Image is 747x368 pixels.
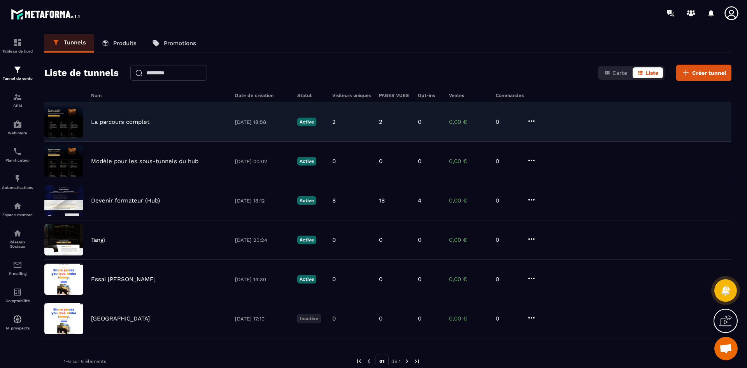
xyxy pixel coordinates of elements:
a: Produits [94,34,144,53]
p: 18 [379,197,385,204]
h6: Statut [297,93,324,98]
p: Comptabilité [2,299,33,303]
p: 2 [379,118,382,125]
img: next [413,358,420,365]
p: Produits [113,40,137,47]
img: image [44,264,83,295]
img: logo [11,7,81,21]
p: Planificateur [2,158,33,162]
h6: Commandes [496,93,524,98]
p: 0 [496,236,519,243]
p: 0,00 € [449,158,488,165]
p: Active [297,275,316,283]
p: Active [297,118,316,126]
p: Essai [PERSON_NAME] [91,276,156,283]
a: schedulerschedulerPlanificateur [2,141,33,168]
img: automations [13,315,22,324]
p: 8 [332,197,336,204]
img: formation [13,38,22,47]
button: Liste [633,67,663,78]
button: Carte [600,67,632,78]
a: formationformationCRM [2,86,33,114]
p: E-mailing [2,271,33,276]
h6: Visiteurs uniques [332,93,371,98]
p: La parcours complet [91,118,149,125]
img: image [44,303,83,334]
p: [DATE] 20:24 [235,237,289,243]
img: image [44,146,83,177]
p: Tunnels [64,39,86,46]
img: automations [13,120,22,129]
img: automations [13,201,22,211]
p: 0 [496,315,519,322]
p: 0,00 € [449,236,488,243]
a: automationsautomationsWebinaire [2,114,33,141]
p: IA prospects [2,326,33,330]
p: 2 [332,118,336,125]
p: 0 [379,158,382,165]
h6: Nom [91,93,227,98]
p: 0,00 € [449,197,488,204]
img: automations [13,174,22,183]
h2: Liste de tunnels [44,65,119,81]
p: 0 [418,118,421,125]
p: Active [297,196,316,205]
img: scheduler [13,147,22,156]
p: Modèle pour les sous-tunnels du hub [91,158,198,165]
p: 0,00 € [449,276,488,283]
img: accountant [13,287,22,297]
h6: Date de création [235,93,289,98]
p: 0 [332,315,336,322]
a: automationsautomationsAutomatisations [2,168,33,195]
a: accountantaccountantComptabilité [2,282,33,309]
p: 0 [496,158,519,165]
h6: Ventes [449,93,488,98]
img: prev [356,358,363,365]
p: [DATE] 18:12 [235,198,289,204]
p: Webinaire [2,131,33,135]
p: 0 [332,158,336,165]
p: Automatisations [2,185,33,190]
p: 0 [332,276,336,283]
p: 0 [496,118,519,125]
button: Créer tunnel [676,65,731,81]
p: 0 [379,315,382,322]
p: Active [297,236,316,244]
p: CRM [2,104,33,108]
a: automationsautomationsEspace membre [2,195,33,223]
p: [DATE] 17:10 [235,316,289,322]
img: formation [13,65,22,74]
span: Créer tunnel [692,69,726,77]
p: 0 [496,276,519,283]
p: Devenir formateur (Hub) [91,197,160,204]
h6: Opt-ins [418,93,441,98]
img: social-network [13,229,22,238]
p: 0 [418,236,421,243]
p: 0 [418,315,421,322]
p: Tableau de bord [2,49,33,53]
p: Tangi [91,236,105,243]
p: [DATE] 00:02 [235,158,289,164]
a: Ouvrir le chat [714,337,738,360]
p: 4 [418,197,421,204]
img: image [44,224,83,255]
p: 0 [379,276,382,283]
p: 0 [496,197,519,204]
p: Active [297,157,316,166]
a: Tunnels [44,34,94,53]
img: image [44,106,83,137]
a: Promotions [144,34,204,53]
span: Carte [612,70,627,76]
a: social-networksocial-networkRéseaux Sociaux [2,223,33,254]
a: formationformationTunnel de vente [2,59,33,86]
p: 0 [418,158,421,165]
p: [GEOGRAPHIC_DATA] [91,315,150,322]
img: next [403,358,410,365]
p: 0 [418,276,421,283]
p: Promotions [164,40,196,47]
img: prev [365,358,372,365]
p: 0 [379,236,382,243]
p: Espace membre [2,213,33,217]
span: Liste [645,70,658,76]
p: Tunnel de vente [2,76,33,81]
